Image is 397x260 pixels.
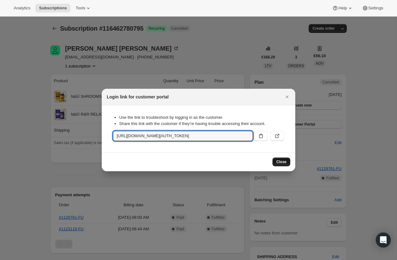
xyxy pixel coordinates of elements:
[107,94,169,100] h2: Login link for customer portal
[35,4,71,12] button: Subscriptions
[39,6,67,11] span: Subscriptions
[10,4,34,12] button: Analytics
[76,6,85,11] span: Tools
[72,4,95,12] button: Tools
[276,159,287,164] span: Close
[14,6,30,11] span: Analytics
[119,121,284,127] li: Share this link with the customer if they’re having trouble accessing their account.
[376,232,391,247] div: Open Intercom Messenger
[328,4,357,12] button: Help
[272,157,290,166] button: Close
[119,114,284,121] li: Use the link to troubleshoot by logging in as the customer.
[283,92,292,101] button: Close
[368,6,383,11] span: Settings
[358,4,387,12] button: Settings
[338,6,347,11] span: Help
